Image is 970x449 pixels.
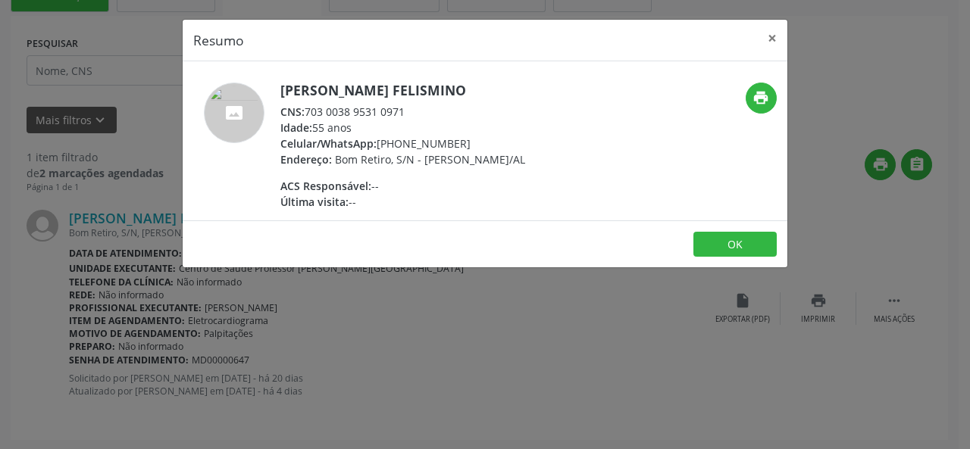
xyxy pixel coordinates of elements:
[280,194,525,210] div: --
[280,83,525,98] h5: [PERSON_NAME] Felismino
[280,104,525,120] div: 703 0038 9531 0971
[335,152,525,167] span: Bom Retiro, S/N - [PERSON_NAME]/AL
[280,195,349,209] span: Última visita:
[204,83,264,143] img: accompaniment
[280,136,525,151] div: [PHONE_NUMBER]
[753,89,769,106] i: print
[280,120,312,135] span: Idade:
[280,136,377,151] span: Celular/WhatsApp:
[757,20,787,57] button: Close
[193,30,244,50] h5: Resumo
[280,152,332,167] span: Endereço:
[280,179,371,193] span: ACS Responsável:
[280,120,525,136] div: 55 anos
[280,178,525,194] div: --
[280,104,305,119] span: CNS:
[693,232,777,257] button: OK
[746,83,777,114] button: print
